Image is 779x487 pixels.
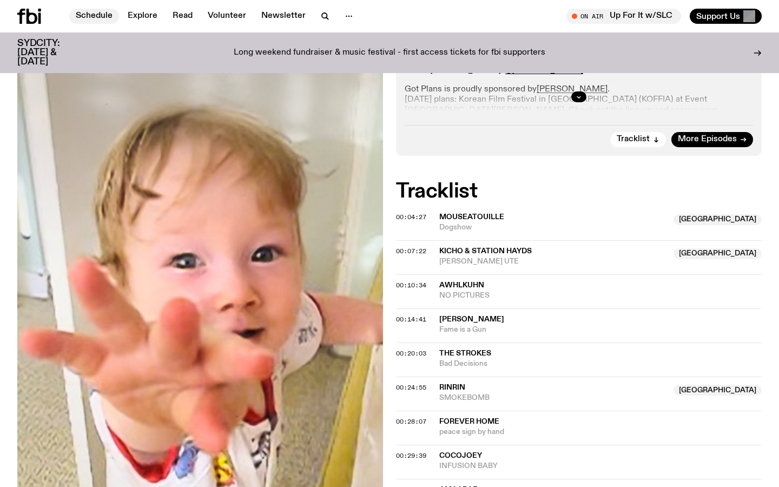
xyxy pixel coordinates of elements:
button: On AirUp For It w/SLC [566,9,681,24]
span: [GEOGRAPHIC_DATA] [674,385,762,396]
span: The Strokes [439,350,491,357]
span: 00:14:41 [396,315,426,324]
button: 00:28:07 [396,419,426,425]
span: Bad Decisions [439,359,762,369]
button: 00:20:03 [396,351,426,357]
span: Tracklist [617,135,650,143]
span: 00:07:22 [396,247,426,255]
button: 00:10:34 [396,282,426,288]
button: 00:24:55 [396,385,426,391]
button: 00:07:22 [396,248,426,254]
span: Support Us [696,11,740,21]
span: Mouseatouille [439,213,504,221]
h2: Tracklist [396,182,762,201]
span: awhlkuhn [439,281,484,289]
h3: SYDCITY: [DATE] & [DATE] [17,39,87,67]
span: Dogshow [439,222,667,233]
span: More Episodes [678,135,737,143]
button: Tracklist [610,132,666,147]
span: NO PICTURES [439,291,762,301]
span: INFUSION BABY [439,461,762,471]
span: forever home [439,418,499,425]
span: [GEOGRAPHIC_DATA] [674,214,762,225]
a: More Episodes [671,132,753,147]
span: [PERSON_NAME] UTE [439,256,667,267]
span: 00:24:55 [396,383,426,392]
span: 00:29:39 [396,451,426,460]
span: SMOKEBOMB [439,393,667,403]
button: Support Us [690,9,762,24]
span: [PERSON_NAME] [439,315,504,323]
span: peace sign by hand [439,427,762,437]
span: 00:20:03 [396,349,426,358]
button: 00:04:27 [396,214,426,220]
p: Long weekend fundraiser & music festival - first access tickets for fbi supporters [234,48,545,58]
a: Read [166,9,199,24]
button: 00:29:39 [396,453,426,459]
a: Schedule [69,9,119,24]
a: Newsletter [255,9,312,24]
button: 00:14:41 [396,317,426,323]
span: [GEOGRAPHIC_DATA] [674,248,762,259]
a: Volunteer [201,9,253,24]
span: Cocojoey [439,452,482,459]
span: Fame is a Gun [439,325,762,335]
span: RinRin [439,384,465,391]
span: 00:28:07 [396,417,426,426]
a: Explore [121,9,164,24]
span: 00:10:34 [396,281,426,289]
span: 00:04:27 [396,213,426,221]
span: KICHO & Station Hayds [439,247,532,255]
